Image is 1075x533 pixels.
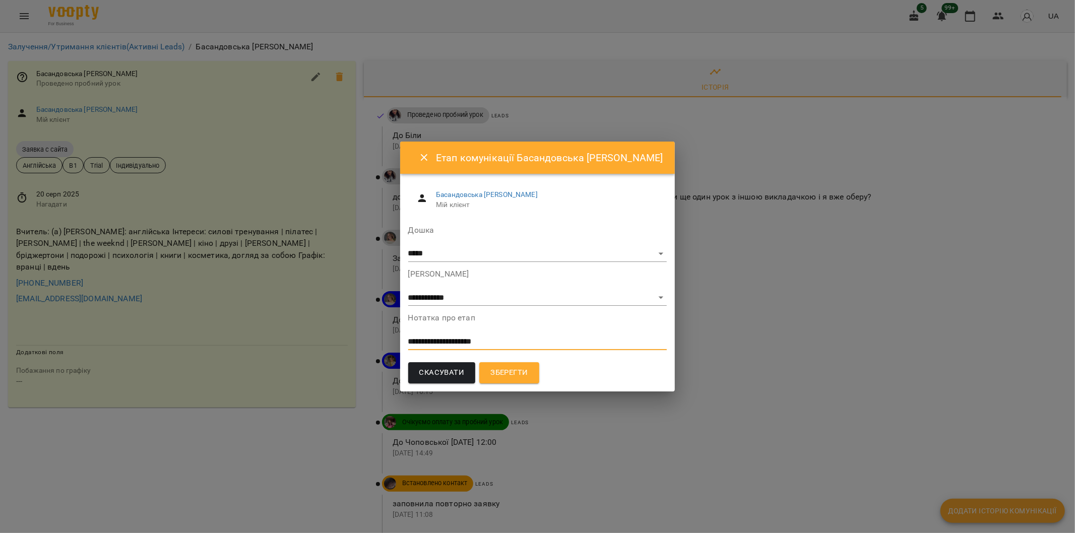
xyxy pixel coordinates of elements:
[436,200,659,210] span: Мій клієнт
[436,190,538,198] a: Басандовська [PERSON_NAME]
[412,146,436,170] button: Close
[490,366,528,379] span: Зберегти
[419,366,465,379] span: Скасувати
[408,226,667,234] label: Дошка
[408,314,667,322] label: Нотатка про етап
[479,362,539,383] button: Зберегти
[436,150,663,166] h6: Етап комунікації Басандовська [PERSON_NAME]
[408,270,667,278] label: [PERSON_NAME]
[408,362,476,383] button: Скасувати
